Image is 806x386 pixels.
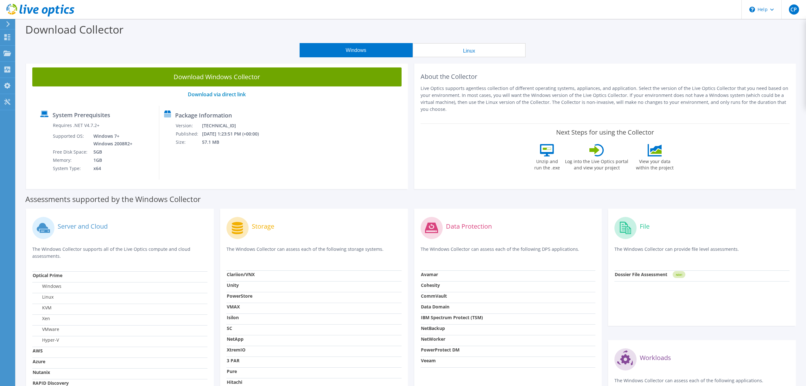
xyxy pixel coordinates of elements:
[175,130,202,138] td: Published:
[421,304,449,310] strong: Data Domain
[53,156,89,164] td: Memory:
[33,315,50,322] label: Xen
[53,164,89,173] td: System Type:
[58,223,108,230] label: Server and Cloud
[202,122,267,130] td: [TECHNICAL_ID]
[421,347,460,353] strong: PowerProtect DM
[640,223,650,230] label: File
[640,355,671,361] label: Workloads
[227,347,245,353] strong: XtremIO
[33,337,59,343] label: Hyper-V
[227,358,239,364] strong: 3 PAR
[25,22,124,37] label: Download Collector
[615,271,667,277] strong: Dossier File Assessment
[421,293,447,299] strong: CommVault
[202,138,267,146] td: 57.1 MB
[413,43,526,57] button: Linux
[175,112,232,118] label: Package Information
[89,132,134,148] td: Windows 7+ Windows 2008R2+
[25,196,201,202] label: Assessments supported by the Windows Collector
[421,314,483,320] strong: IBM Spectrum Protect (TSM)
[53,122,99,129] label: Requires .NET V4.7.2+
[33,272,62,278] strong: Optical Prime
[227,336,244,342] strong: NetApp
[421,271,438,277] strong: Avamar
[188,91,246,98] a: Download via direct link
[676,273,682,276] tspan: NEW!
[421,282,440,288] strong: Cohesity
[421,246,596,259] p: The Windows Collector can assess each of the following DPS applications.
[89,164,134,173] td: x64
[421,358,436,364] strong: Veeam
[33,294,54,300] label: Linux
[749,7,755,12] svg: \n
[89,156,134,164] td: 1GB
[421,336,445,342] strong: NetWorker
[421,85,790,113] p: Live Optics supports agentless collection of different operating systems, appliances, and applica...
[175,138,202,146] td: Size:
[532,156,562,171] label: Unzip and run the .exe
[300,43,413,57] button: Windows
[89,148,134,156] td: 5GB
[53,112,110,118] label: System Prerequisites
[33,369,50,375] strong: Nutanix
[446,223,492,230] label: Data Protection
[421,325,445,331] strong: NetBackup
[33,348,43,354] strong: AWS
[226,246,402,259] p: The Windows Collector can assess each of the following storage systems.
[32,67,402,86] a: Download Windows Collector
[227,282,239,288] strong: Unity
[175,122,202,130] td: Version:
[33,283,61,289] label: Windows
[252,223,274,230] label: Storage
[556,129,654,136] label: Next Steps for using the Collector
[33,358,45,364] strong: Azure
[227,304,240,310] strong: VMAX
[565,156,629,171] label: Log into the Live Optics portal and view your project
[632,156,677,171] label: View your data within the project
[227,379,242,385] strong: Hitachi
[33,326,59,332] label: VMware
[227,271,255,277] strong: Clariion/VNX
[227,325,232,331] strong: SC
[33,380,69,386] strong: RAPID Discovery
[53,132,89,148] td: Supported OS:
[33,305,52,311] label: KVM
[227,293,252,299] strong: PowerStore
[789,4,799,15] span: CP
[32,246,207,260] p: The Windows Collector supports all of the Live Optics compute and cloud assessments.
[614,246,790,259] p: The Windows Collector can provide file level assessments.
[53,148,89,156] td: Free Disk Space:
[421,73,790,80] h2: About the Collector
[227,314,239,320] strong: Isilon
[227,368,237,374] strong: Pure
[202,130,267,138] td: [DATE] 1:23:51 PM (+00:00)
